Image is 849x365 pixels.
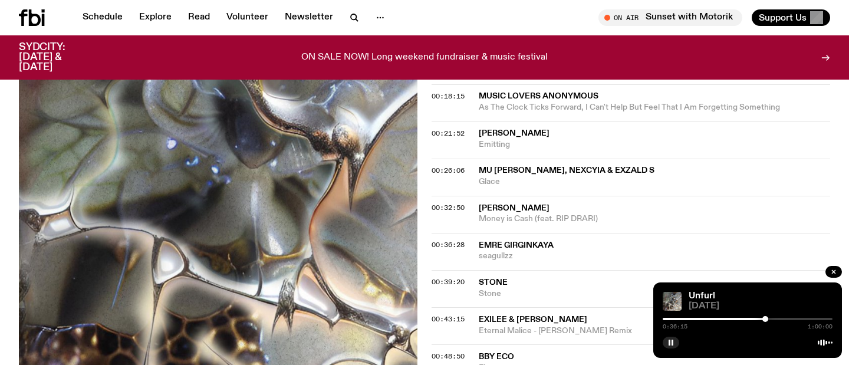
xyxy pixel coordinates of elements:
[432,242,465,248] button: 00:36:28
[432,203,465,212] span: 00:32:50
[479,325,830,337] span: Eternal Malice - [PERSON_NAME] Remix
[479,129,549,137] span: [PERSON_NAME]
[479,166,654,175] span: mu [PERSON_NAME], NEXCYIA & Exzald S
[598,9,742,26] button: On AirSunset with Motorik
[432,91,465,101] span: 00:18:15
[75,9,130,26] a: Schedule
[479,241,554,249] span: emre girginkaya
[479,251,830,262] span: seagullzz
[479,353,514,361] span: Bby Eco
[278,9,340,26] a: Newsletter
[808,324,832,330] span: 1:00:00
[432,130,465,137] button: 00:21:52
[479,92,598,100] span: music lovers anonymous
[301,52,548,63] p: ON SALE NOW! Long weekend fundraiser & music festival
[432,351,465,361] span: 00:48:50
[432,167,465,174] button: 00:26:06
[219,9,275,26] a: Volunteer
[479,139,830,150] span: Emitting
[479,288,830,300] span: Stone
[432,129,465,138] span: 00:21:52
[479,102,830,113] span: As The Clock Ticks Forward, I Can't Help But Feel That I Am Forgetting Something
[479,315,587,324] span: Exilee & [PERSON_NAME]
[432,93,465,100] button: 00:18:15
[689,291,715,301] a: Unfurl
[479,213,830,225] span: Money is Cash (feat. RIP DRARI)
[479,176,830,188] span: Glace
[432,353,465,360] button: 00:48:50
[432,316,465,323] button: 00:43:15
[752,9,830,26] button: Support Us
[759,12,807,23] span: Support Us
[479,204,549,212] span: [PERSON_NAME]
[432,205,465,211] button: 00:32:50
[689,302,832,311] span: [DATE]
[432,240,465,249] span: 00:36:28
[432,314,465,324] span: 00:43:15
[19,42,94,73] h3: SYDCITY: [DATE] & [DATE]
[132,9,179,26] a: Explore
[479,278,508,287] span: stone
[432,166,465,175] span: 00:26:06
[432,277,465,287] span: 00:39:20
[181,9,217,26] a: Read
[432,279,465,285] button: 00:39:20
[663,324,687,330] span: 0:36:15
